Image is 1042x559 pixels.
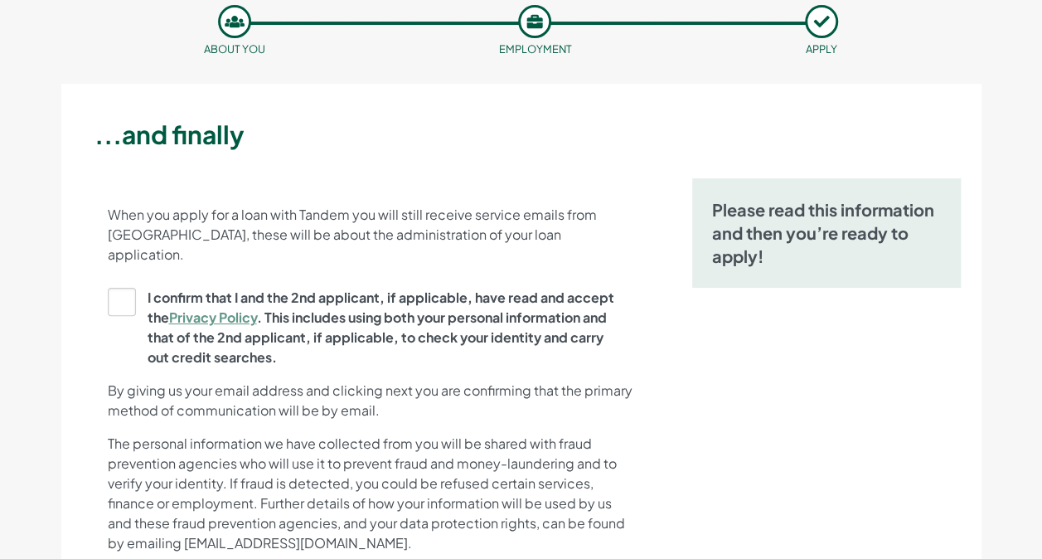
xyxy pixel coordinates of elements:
p: The personal information we have collected from you will be shared with fraud prevention agencies... [108,434,632,553]
h3: ...and finally [95,117,975,152]
p: By giving us your email address and clicking next you are confirming that the primary method of c... [108,381,632,420]
h5: Please read this information and then you’re ready to apply! [712,198,942,268]
a: Privacy Policy [169,309,257,326]
p: When you apply for a loan with Tandem you will still receive service emails from [GEOGRAPHIC_DATA... [108,205,632,265]
small: About you [204,42,265,56]
label: I confirm that I and the 2nd applicant, if applicable, have read and accept the . This includes u... [108,288,623,367]
small: APPLY [806,42,837,56]
small: Employment [498,42,571,56]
